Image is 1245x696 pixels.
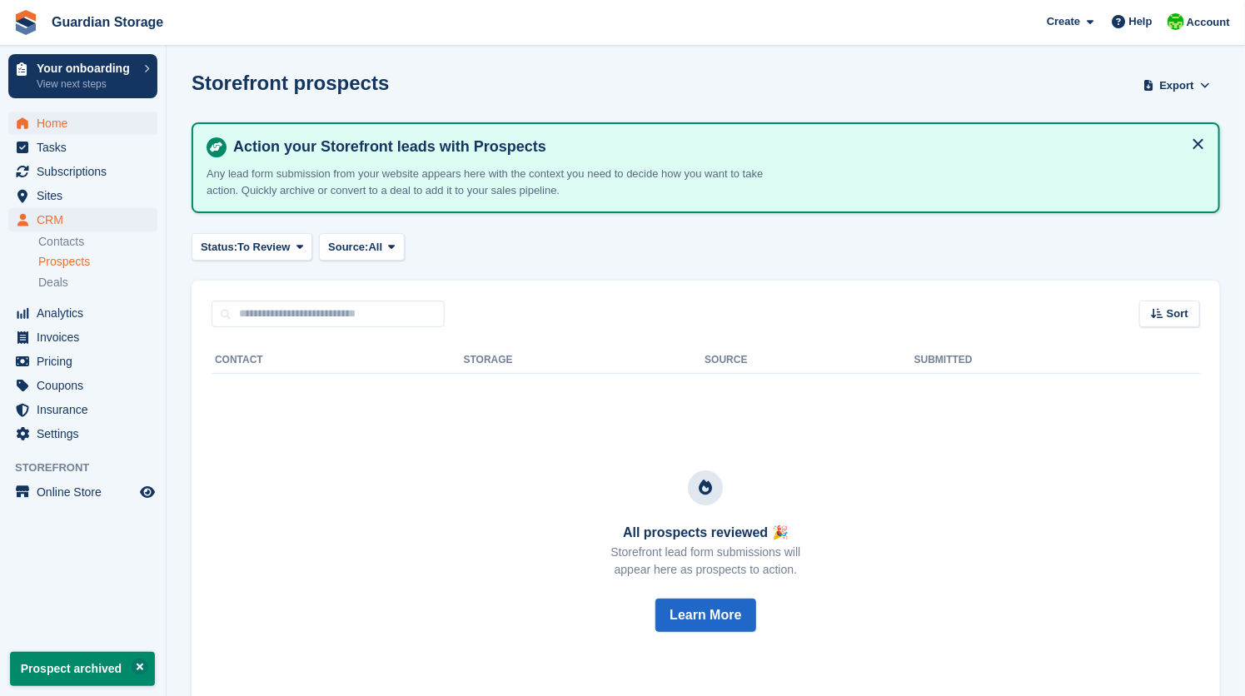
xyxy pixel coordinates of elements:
[1140,72,1213,99] button: Export
[611,525,801,540] h3: All prospects reviewed 🎉
[8,112,157,135] a: menu
[8,480,157,504] a: menu
[37,208,137,231] span: CRM
[37,112,137,135] span: Home
[13,10,38,35] img: stora-icon-8386f47178a22dfd0bd8f6a31ec36ba5ce8667c1dd55bd0f319d3a0aa187defe.svg
[10,652,155,686] p: Prospect archived
[227,137,1205,157] h4: Action your Storefront leads with Prospects
[464,347,705,374] th: Storage
[38,234,157,250] a: Contacts
[655,599,755,632] button: Learn More
[37,398,137,421] span: Insurance
[15,460,166,476] span: Storefront
[207,166,789,198] p: Any lead form submission from your website appears here with the context you need to decide how y...
[37,301,137,325] span: Analytics
[8,301,157,325] a: menu
[8,136,157,159] a: menu
[192,72,389,94] h1: Storefront prospects
[212,347,464,374] th: Contact
[37,160,137,183] span: Subscriptions
[38,254,90,270] span: Prospects
[8,398,157,421] a: menu
[914,347,1200,374] th: Submitted
[38,253,157,271] a: Prospects
[1047,13,1080,30] span: Create
[38,275,68,291] span: Deals
[369,239,383,256] span: All
[8,208,157,231] a: menu
[237,239,290,256] span: To Review
[1187,14,1230,31] span: Account
[1160,77,1194,94] span: Export
[45,8,170,36] a: Guardian Storage
[611,544,801,579] p: Storefront lead form submissions will appear here as prospects to action.
[319,233,405,261] button: Source: All
[37,136,137,159] span: Tasks
[137,482,157,502] a: Preview store
[1168,13,1184,30] img: Andrew Kinakin
[37,326,137,349] span: Invoices
[8,374,157,397] a: menu
[1129,13,1153,30] span: Help
[8,160,157,183] a: menu
[8,54,157,98] a: Your onboarding View next steps
[37,62,136,74] p: Your onboarding
[8,422,157,445] a: menu
[328,239,368,256] span: Source:
[37,422,137,445] span: Settings
[8,350,157,373] a: menu
[37,77,136,92] p: View next steps
[37,350,137,373] span: Pricing
[192,233,312,261] button: Status: To Review
[705,347,914,374] th: Source
[37,184,137,207] span: Sites
[8,184,157,207] a: menu
[201,239,237,256] span: Status:
[37,480,137,504] span: Online Store
[1167,306,1188,322] span: Sort
[38,274,157,291] a: Deals
[37,374,137,397] span: Coupons
[8,326,157,349] a: menu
